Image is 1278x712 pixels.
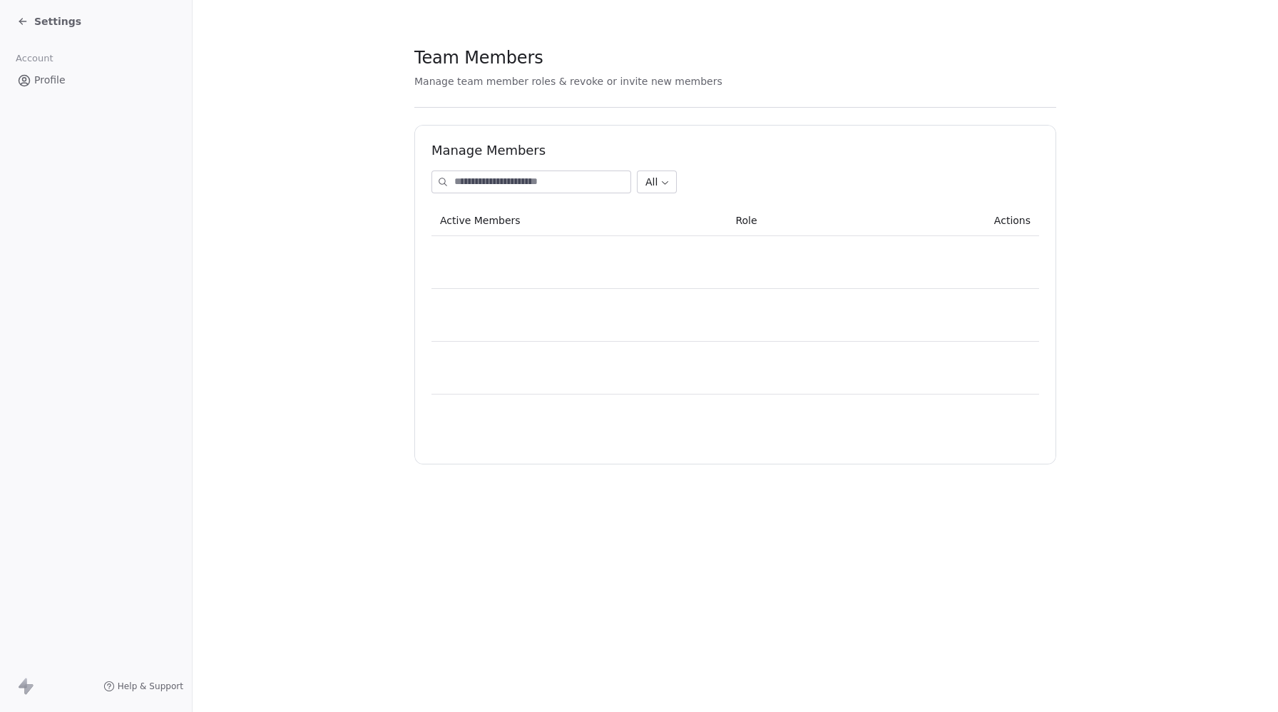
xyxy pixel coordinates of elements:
[11,68,180,92] a: Profile
[414,47,543,68] span: Team Members
[17,14,81,29] a: Settings
[994,215,1031,226] span: Actions
[431,142,1039,159] h1: Manage Members
[9,48,59,69] span: Account
[34,73,66,88] span: Profile
[440,215,521,226] span: Active Members
[735,215,757,226] span: Role
[118,681,183,692] span: Help & Support
[103,681,183,692] a: Help & Support
[414,76,722,87] span: Manage team member roles & revoke or invite new members
[34,14,81,29] span: Settings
